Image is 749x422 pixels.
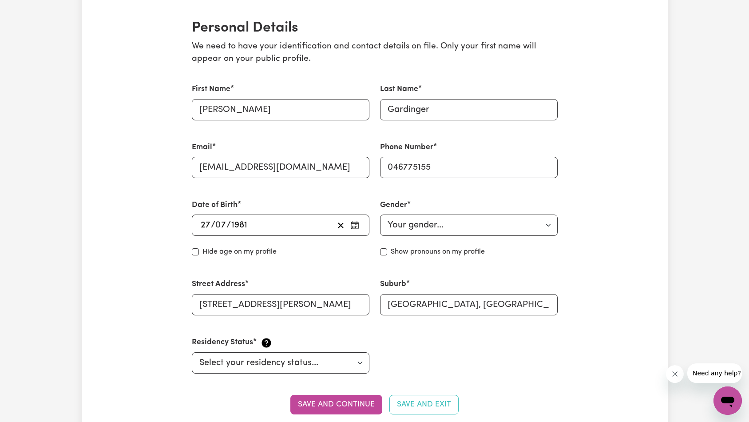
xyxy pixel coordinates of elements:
[215,221,221,230] span: 0
[380,199,407,211] label: Gender
[211,220,215,230] span: /
[192,84,230,95] label: First Name
[192,199,238,211] label: Date of Birth
[200,219,211,232] input: --
[216,219,226,232] input: --
[231,219,248,232] input: ----
[391,247,485,257] label: Show pronouns on my profile
[380,294,558,315] input: e.g. North Bondi, New South Wales
[380,142,433,153] label: Phone Number
[202,247,277,257] label: Hide age on my profile
[192,337,253,348] label: Residency Status
[380,84,418,95] label: Last Name
[666,365,684,383] iframe: Close message
[226,220,231,230] span: /
[192,20,558,36] h2: Personal Details
[380,279,406,290] label: Suburb
[713,386,742,415] iframe: Button to launch messaging window
[192,142,212,153] label: Email
[192,279,245,290] label: Street Address
[290,395,382,414] button: Save and continue
[389,395,459,414] button: Save and Exit
[687,363,742,383] iframe: Message from company
[192,40,558,66] p: We need to have your identification and contact details on file. Only your first name will appear...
